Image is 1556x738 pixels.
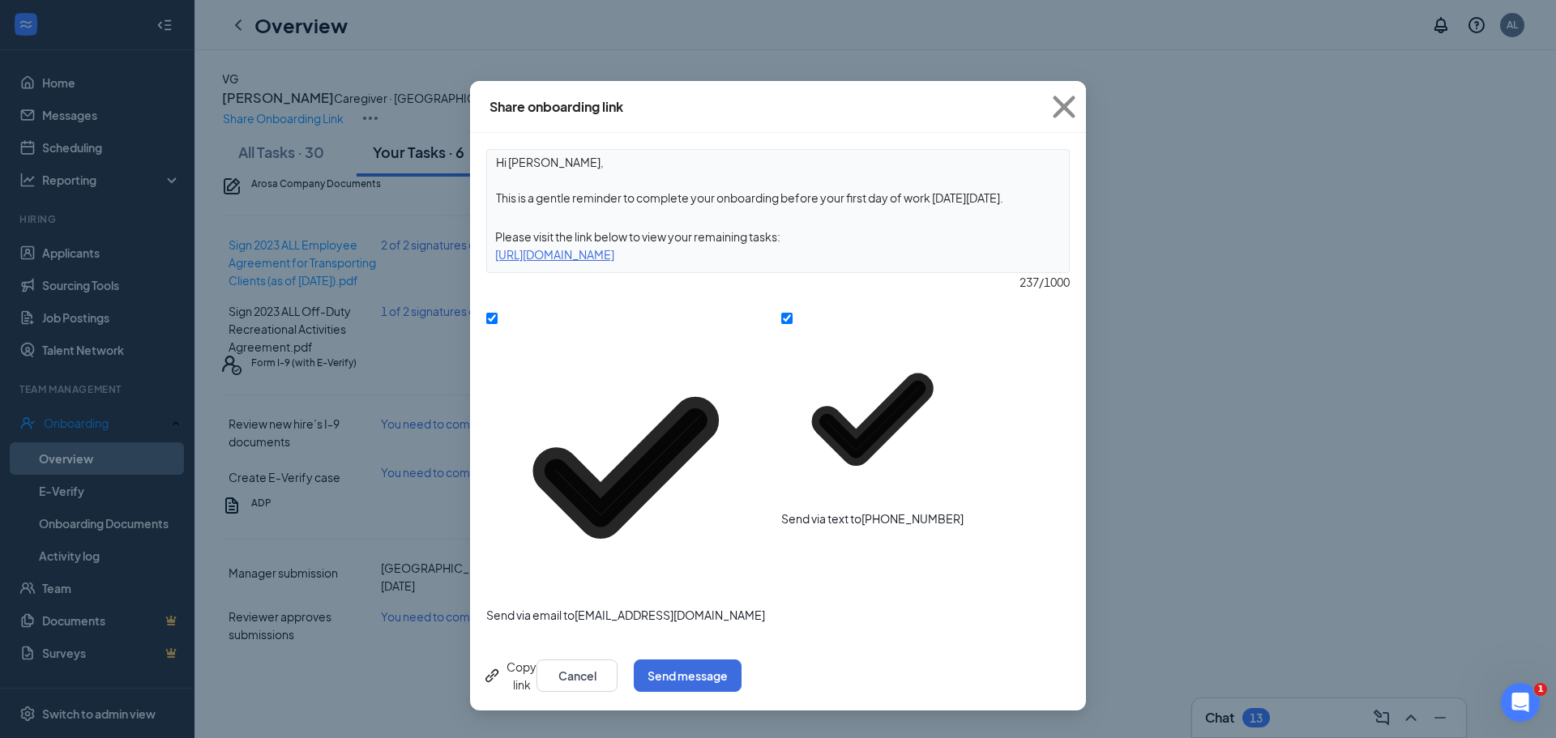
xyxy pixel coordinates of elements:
span: Send via email to [EMAIL_ADDRESS][DOMAIN_NAME] [486,608,765,622]
button: Cancel [536,659,618,692]
svg: Checkmark [486,328,765,607]
div: [URL][DOMAIN_NAME] [487,245,1069,263]
input: Send via text to[PHONE_NUMBER] [781,313,793,324]
div: Please visit the link below to view your remaining tasks: [487,228,1069,245]
button: Close [1042,81,1086,133]
button: Link Copy link [483,658,536,693]
button: Send message [634,659,742,692]
iframe: Intercom live chat [1501,683,1540,722]
span: Send via text to [PHONE_NUMBER] [781,511,964,526]
svg: Checkmark [781,328,964,510]
div: Copy link [483,658,536,693]
textarea: Hi [PERSON_NAME], This is a gentle reminder to complete your onboarding before your first day of ... [487,150,1069,210]
input: Send via email to[EMAIL_ADDRESS][DOMAIN_NAME] [486,313,498,324]
svg: Link [483,666,502,685]
svg: Cross [1042,85,1086,129]
div: 237 / 1000 [486,273,1070,291]
span: 1 [1534,683,1547,696]
div: Share onboarding link [489,98,623,116]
